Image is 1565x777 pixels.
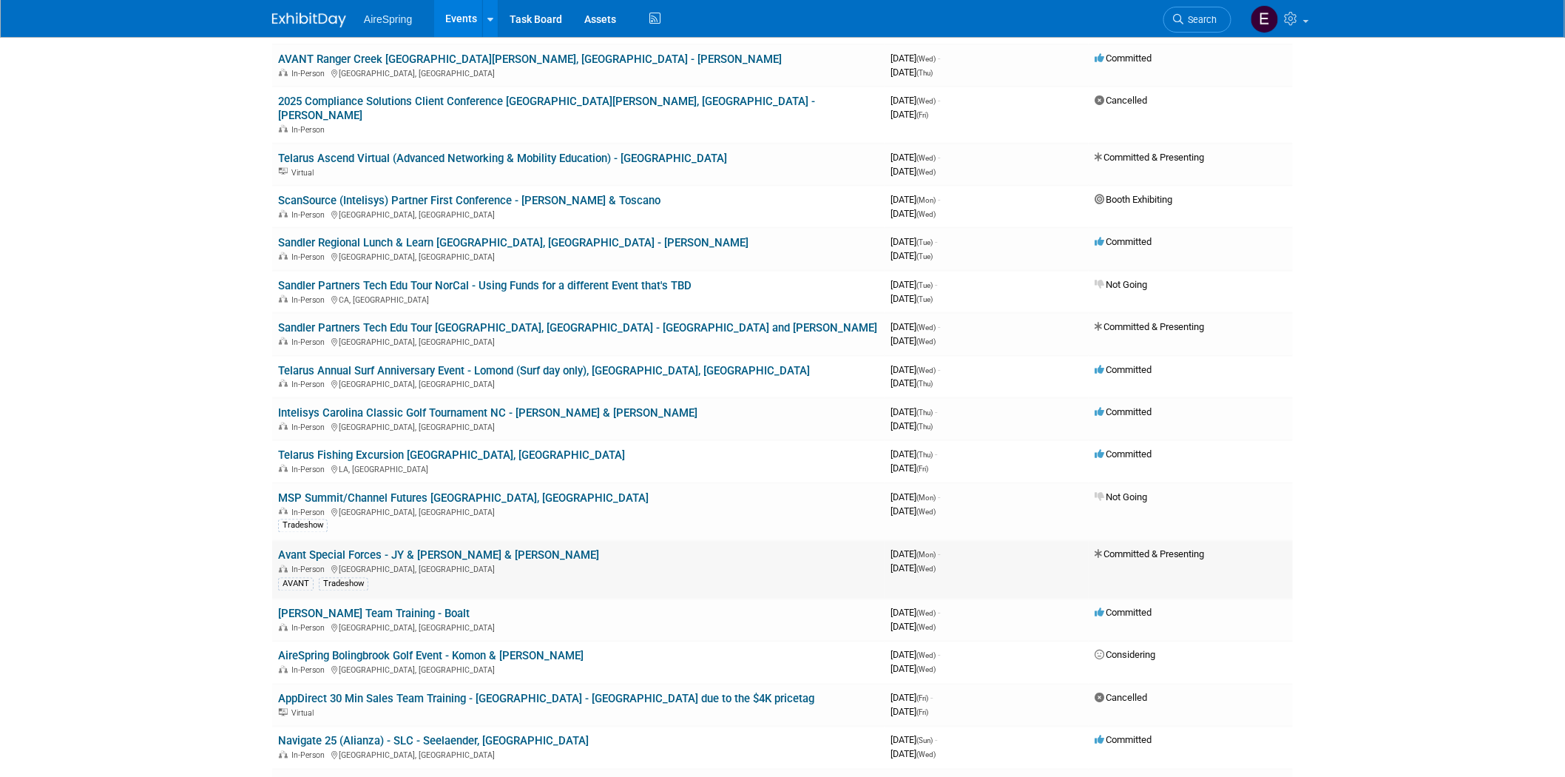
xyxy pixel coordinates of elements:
span: (Thu) [916,380,933,388]
span: [DATE] [890,707,928,718]
span: (Tue) [916,238,933,246]
a: [PERSON_NAME] Team Training - Boalt [278,608,470,621]
span: [DATE] [890,335,936,346]
span: [DATE] [890,563,936,574]
a: 2025 Compliance Solutions Client Conference [GEOGRAPHIC_DATA][PERSON_NAME], [GEOGRAPHIC_DATA] - [... [278,95,815,122]
span: In-Person [291,210,329,220]
span: Committed [1095,608,1152,619]
span: [DATE] [890,693,933,704]
span: In-Person [291,125,329,135]
span: (Sun) [916,737,933,745]
span: [DATE] [890,194,940,205]
span: [DATE] [890,664,936,675]
div: [GEOGRAPHIC_DATA], [GEOGRAPHIC_DATA] [278,563,879,575]
a: AireSpring Bolingbrook Golf Event - Komon & [PERSON_NAME] [278,650,584,663]
a: Intelisys Carolina Classic Golf Tournament NC - [PERSON_NAME] & [PERSON_NAME] [278,406,697,420]
div: [GEOGRAPHIC_DATA], [GEOGRAPHIC_DATA] [278,664,879,676]
span: (Tue) [916,281,933,289]
span: (Wed) [916,624,936,632]
span: - [938,608,940,619]
span: In-Person [291,508,329,517]
span: - [935,279,937,290]
img: In-Person Event [279,565,288,573]
span: [DATE] [890,549,940,560]
span: Committed [1095,406,1152,417]
span: Not Going [1095,491,1147,502]
span: - [938,95,940,106]
span: Considering [1095,650,1155,661]
span: [DATE] [890,462,928,474]
a: Avant Special Forces - JY & [PERSON_NAME] & [PERSON_NAME] [278,549,599,562]
img: In-Person Event [279,508,288,515]
a: Telarus Fishing Excursion [GEOGRAPHIC_DATA], [GEOGRAPHIC_DATA] [278,448,625,462]
span: [DATE] [890,321,940,332]
span: [DATE] [890,53,940,64]
span: (Wed) [916,168,936,176]
img: In-Person Event [279,751,288,758]
span: Virtual [291,168,318,178]
img: In-Person Event [279,252,288,260]
a: Sandler Regional Lunch & Learn [GEOGRAPHIC_DATA], [GEOGRAPHIC_DATA] - [PERSON_NAME] [278,236,748,249]
span: Committed [1095,364,1152,375]
div: [GEOGRAPHIC_DATA], [GEOGRAPHIC_DATA] [278,420,879,432]
span: [DATE] [890,608,940,619]
img: In-Person Event [279,624,288,631]
span: Committed [1095,53,1152,64]
span: [DATE] [890,735,937,746]
div: LA, [GEOGRAPHIC_DATA] [278,462,879,474]
span: In-Person [291,465,329,474]
span: (Wed) [916,55,936,63]
img: In-Person Event [279,69,288,76]
span: (Thu) [916,451,933,459]
span: [DATE] [890,279,937,290]
img: Virtual Event [279,168,288,175]
div: [GEOGRAPHIC_DATA], [GEOGRAPHIC_DATA] [278,505,879,517]
span: In-Person [291,565,329,575]
img: erica arjona [1251,5,1279,33]
span: Committed [1095,236,1152,247]
span: [DATE] [890,448,937,460]
span: In-Person [291,380,329,389]
div: [GEOGRAPHIC_DATA], [GEOGRAPHIC_DATA] [278,622,879,633]
span: (Wed) [916,508,936,516]
span: - [935,448,937,460]
span: [DATE] [890,67,933,78]
span: (Mon) [916,196,936,204]
span: - [938,321,940,332]
span: [DATE] [890,622,936,633]
div: AVANT [278,578,314,591]
span: Committed & Presenting [1095,321,1205,332]
span: [DATE] [890,377,933,388]
span: (Wed) [916,337,936,346]
span: Committed [1095,448,1152,460]
div: [GEOGRAPHIC_DATA], [GEOGRAPHIC_DATA] [278,335,879,347]
a: Search [1163,7,1231,33]
div: [GEOGRAPHIC_DATA], [GEOGRAPHIC_DATA] [278,749,879,761]
img: In-Person Event [279,423,288,430]
span: [DATE] [890,250,933,261]
span: - [938,491,940,502]
span: [DATE] [890,505,936,517]
a: ScanSource (Intelisys) Partner First Conference - [PERSON_NAME] & Toscano [278,194,660,207]
span: Booth Exhibiting [1095,194,1172,205]
span: (Wed) [916,666,936,674]
span: - [938,650,940,661]
span: (Wed) [916,97,936,105]
span: - [938,152,940,163]
div: [GEOGRAPHIC_DATA], [GEOGRAPHIC_DATA] [278,250,879,262]
span: In-Person [291,423,329,432]
span: Cancelled [1095,95,1147,106]
span: [DATE] [890,491,940,502]
div: [GEOGRAPHIC_DATA], [GEOGRAPHIC_DATA] [278,208,879,220]
a: AppDirect 30 Min Sales Team Training - [GEOGRAPHIC_DATA] - [GEOGRAPHIC_DATA] due to the $4K pricetag [278,693,814,706]
span: [DATE] [890,236,937,247]
a: Sandler Partners Tech Edu Tour [GEOGRAPHIC_DATA], [GEOGRAPHIC_DATA] - [GEOGRAPHIC_DATA] and [PERS... [278,321,877,334]
span: (Fri) [916,465,928,473]
img: In-Person Event [279,337,288,345]
span: [DATE] [890,293,933,304]
span: [DATE] [890,749,936,760]
span: Virtual [291,709,318,719]
span: [DATE] [890,650,940,661]
span: [DATE] [890,364,940,375]
span: [DATE] [890,208,936,219]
